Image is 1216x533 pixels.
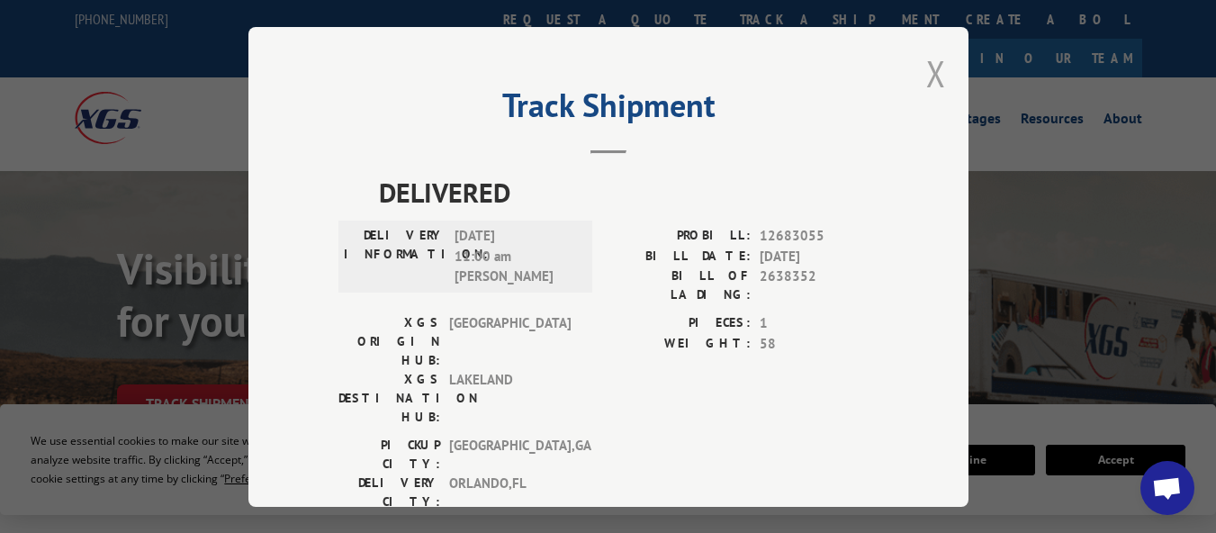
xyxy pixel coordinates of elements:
span: DELIVERED [379,172,878,212]
label: XGS DESTINATION HUB: [338,370,440,427]
span: ORLANDO , FL [449,474,571,511]
span: 58 [760,333,878,354]
span: [DATE] [760,246,878,266]
span: 2638352 [760,266,878,304]
label: BILL DATE: [608,246,751,266]
label: DELIVERY INFORMATION: [344,226,446,287]
span: 12683055 [760,226,878,247]
label: PICKUP CITY: [338,436,440,474]
label: DELIVERY CITY: [338,474,440,511]
span: [GEOGRAPHIC_DATA] , GA [449,436,571,474]
span: [DATE] 11:00 am [PERSON_NAME] [455,226,576,287]
span: 1 [760,313,878,334]
span: LAKELAND [449,370,571,427]
label: BILL OF LADING: [608,266,751,304]
button: Close modal [926,50,946,97]
label: PROBILL: [608,226,751,247]
h2: Track Shipment [338,93,878,127]
label: PIECES: [608,313,751,334]
span: [GEOGRAPHIC_DATA] [449,313,571,370]
label: XGS ORIGIN HUB: [338,313,440,370]
div: Open chat [1140,461,1194,515]
label: WEIGHT: [608,333,751,354]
